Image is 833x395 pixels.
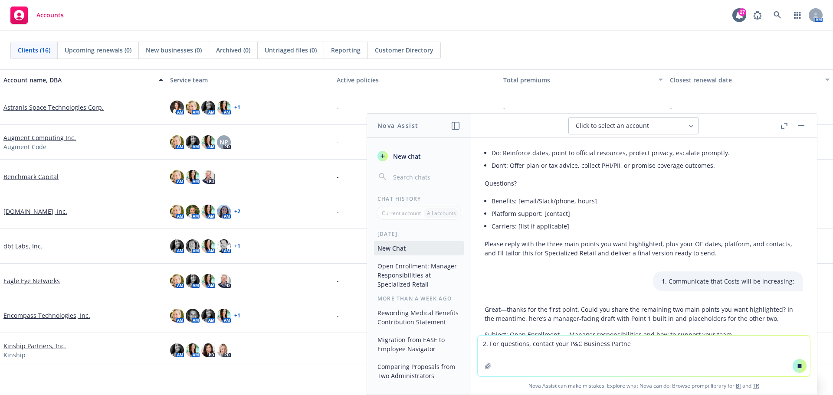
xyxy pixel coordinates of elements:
[391,171,460,183] input: Search chats
[3,75,154,85] div: Account name, DBA
[485,305,803,323] p: Great—thanks for the first point. Could you share the remaining two main points you want highligh...
[201,205,215,219] img: photo
[474,377,813,395] span: Nova Assist can make mistakes. Explore what Nova can do: Browse prompt library for and
[3,242,43,251] a: dbt Labs, Inc.
[749,7,766,24] a: Report a Bug
[3,133,76,142] a: Augment Computing Inc.
[427,209,456,217] p: All accounts
[170,170,184,184] img: photo
[337,242,339,251] span: -
[186,343,200,357] img: photo
[669,275,794,287] li: Communicate that Costs will be increasing;
[374,148,464,164] button: New chat
[186,101,200,114] img: photo
[186,309,200,323] img: photo
[170,75,330,85] div: Service team
[3,341,66,350] a: Kinship Partners, Inc.
[201,239,215,253] img: photo
[201,343,215,357] img: photo
[201,135,215,149] img: photo
[670,103,672,112] span: -
[478,336,810,376] textarea: 2. For questions, contact your P&C Business Partn
[337,311,339,320] span: -
[170,274,184,288] img: photo
[374,333,464,356] button: Migration from EASE to Employee Navigator
[503,75,653,85] div: Total premiums
[485,179,803,188] p: Questions?
[186,274,200,288] img: photo
[3,350,26,359] span: Kinship
[492,147,803,159] li: Do: Reinforce dates, point to official resources, protect privacy, escalate promptly.
[377,121,418,130] h1: Nova Assist
[375,46,433,55] span: Customer Directory
[36,12,64,19] span: Accounts
[367,295,471,302] div: More than a week ago
[337,103,339,112] span: -
[568,117,699,134] button: Click to select an account
[186,205,200,219] img: photo
[367,230,471,238] div: [DATE]
[736,382,741,389] a: BI
[216,46,250,55] span: Archived (0)
[186,239,200,253] img: photo
[485,330,803,339] p: Subject: Open Enrollment — Manager responsibilities and how to support your team
[331,46,361,55] span: Reporting
[576,121,649,130] span: Click to select an account
[492,195,803,207] li: Benefits: [email/Slack/phone, hours]
[374,259,464,291] button: Open Enrollment: Manager Responsibilities at Specialized Retail
[367,195,471,202] div: Chat History
[234,209,240,214] a: + 2
[186,135,200,149] img: photo
[382,209,421,217] p: Current account
[337,207,339,216] span: -
[492,220,803,232] li: Carriers: [list if applicable]
[217,309,231,323] img: photo
[492,207,803,220] li: Platform support: [contact]
[3,276,60,285] a: Eagle Eye Networks
[374,306,464,329] button: Rewording Medical Benefits Contribution Statement
[234,105,240,110] a: + 1
[738,8,746,16] div: 27
[234,313,240,318] a: + 1
[217,101,231,114] img: photo
[337,276,339,285] span: -
[485,239,803,258] p: Please reply with the three main points you want highlighted, plus your OE dates, platform, and c...
[374,241,464,255] button: New Chat
[7,3,67,27] a: Accounts
[337,346,339,355] span: -
[201,170,215,184] img: photo
[3,172,59,181] a: Benchmark Capital
[18,46,50,55] span: Clients (16)
[753,382,759,389] a: TR
[170,101,184,114] img: photo
[337,172,339,181] span: -
[217,343,231,357] img: photo
[337,75,496,85] div: Active policies
[265,46,317,55] span: Untriaged files (0)
[170,135,184,149] img: photo
[492,159,803,172] li: Don’t: Offer plan or tax advice, collect PHI/PII, or promise coverage outcomes.
[170,205,184,219] img: photo
[3,142,46,151] span: Augment Code
[337,137,339,147] span: -
[170,239,184,253] img: photo
[374,359,464,383] button: Comparing Proposals from Two Administrators
[3,207,67,216] a: [DOMAIN_NAME], Inc.
[65,46,131,55] span: Upcoming renewals (0)
[769,7,786,24] a: Search
[217,274,231,288] img: photo
[201,101,215,114] img: photo
[503,103,505,112] span: -
[500,69,666,90] button: Total premiums
[3,103,104,112] a: Astranis Space Technologies Corp.
[789,7,806,24] a: Switch app
[234,244,240,249] a: + 1
[391,152,421,161] span: New chat
[146,46,202,55] span: New businesses (0)
[186,170,200,184] img: photo
[167,69,333,90] button: Service team
[670,75,820,85] div: Closest renewal date
[220,137,228,147] span: NP
[333,69,500,90] button: Active policies
[170,343,184,357] img: photo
